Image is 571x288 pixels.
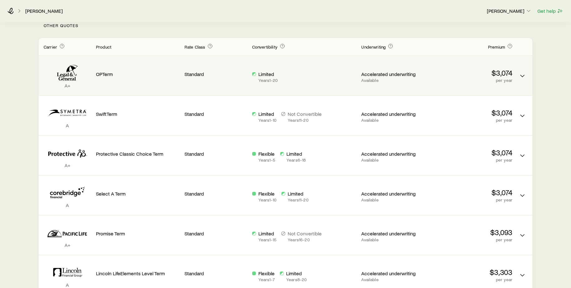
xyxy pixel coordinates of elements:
p: Accelerated underwriting [361,230,424,237]
p: per year [429,118,512,123]
p: A+ [44,242,91,248]
p: Flexible [258,191,276,197]
button: Get help [537,7,564,15]
span: Underwriting [361,44,386,50]
p: Years 11 - 20 [288,118,322,123]
p: SwiftTerm [96,111,180,117]
p: per year [429,237,512,242]
p: per year [429,78,512,83]
p: Not Convertible [288,111,322,117]
p: $3,093 [429,228,512,237]
p: Accelerated underwriting [361,111,424,117]
p: Standard [185,230,247,237]
p: Available [361,237,424,242]
p: Years 6 - 18 [286,158,306,163]
p: Accelerated underwriting [361,270,424,276]
p: Standard [185,111,247,117]
p: Standard [185,151,247,157]
p: $3,074 [429,188,512,197]
p: $3,074 [429,108,512,117]
p: per year [429,277,512,282]
p: Flexible [258,151,275,157]
p: [PERSON_NAME] [487,8,532,14]
p: Years 1 - 7 [258,277,275,282]
p: Accelerated underwriting [361,191,424,197]
p: Limited [258,111,276,117]
button: [PERSON_NAME] [487,7,532,15]
p: Standard [185,191,247,197]
p: Years 1 - 10 [258,197,276,202]
p: Years 11 - 20 [288,197,309,202]
span: Rate Class [185,44,205,50]
p: Accelerated underwriting [361,151,424,157]
p: OPTerm [96,71,180,77]
p: Protective Classic Choice Term [96,151,180,157]
p: $3,303 [429,268,512,276]
p: Promise Term [96,230,180,237]
p: A+ [44,83,91,89]
p: Available [361,118,424,123]
span: Premium [488,44,505,50]
p: Years 16 - 20 [288,237,322,242]
p: per year [429,197,512,202]
p: Not Convertible [288,230,322,237]
p: $3,074 [429,68,512,77]
p: Limited [258,230,276,237]
p: Limited [286,151,306,157]
p: Accelerated underwriting [361,71,424,77]
p: Limited [258,71,278,77]
p: Years 1 - 5 [258,158,275,163]
p: Lincoln LifeElements Level Term [96,270,180,276]
p: A [44,282,91,288]
p: Available [361,78,424,83]
p: Flexible [258,270,275,276]
p: $3,074 [429,148,512,157]
p: Available [361,277,424,282]
p: per year [429,158,512,163]
p: Select A Term [96,191,180,197]
p: Years 8 - 20 [286,277,307,282]
p: Limited [288,191,309,197]
p: A [44,202,91,208]
p: Standard [185,270,247,276]
p: Limited [286,270,307,276]
span: Convertibility [252,44,277,50]
a: [PERSON_NAME] [25,8,63,14]
p: Years 1 - 10 [258,118,276,123]
p: Other Quotes [39,13,532,38]
span: Product [96,44,111,50]
p: Years 1 - 15 [258,237,276,242]
p: Available [361,197,424,202]
p: A [44,122,91,129]
p: Available [361,158,424,163]
p: Years 1 - 20 [258,78,278,83]
span: Carrier [44,44,57,50]
p: A+ [44,162,91,168]
p: Standard [185,71,247,77]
